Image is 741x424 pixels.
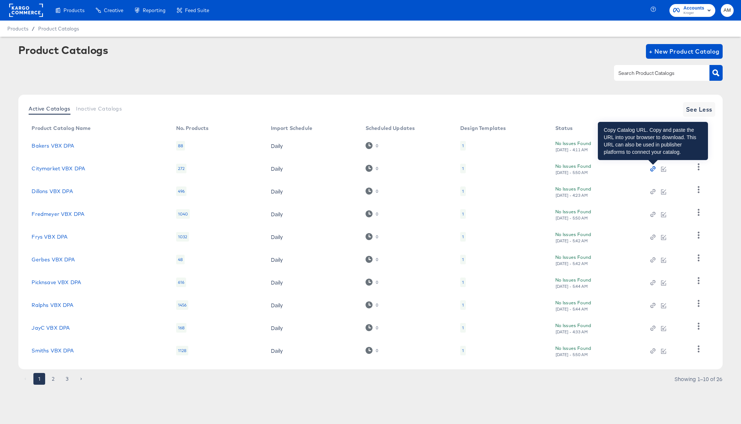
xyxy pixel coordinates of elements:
[375,348,378,353] div: 0
[63,7,84,13] span: Products
[32,143,74,149] a: Bakers VBX DPA
[462,257,464,262] div: 1
[265,248,360,271] td: Daily
[265,294,360,316] td: Daily
[366,301,378,308] div: 0
[18,44,108,56] div: Product Catalogs
[721,4,734,17] button: AM
[7,26,28,32] span: Products
[617,69,695,77] input: Search Product Catalogs
[460,323,466,333] div: 1
[28,26,38,32] span: /
[686,123,714,134] th: More
[683,102,715,117] button: See Less
[32,166,85,171] a: Citymarket VBX DPA
[47,373,59,385] button: Go to page 2
[32,188,73,194] a: Dillons VBX DPA
[646,44,723,59] button: + New Product Catalog
[366,347,378,354] div: 0
[32,211,84,217] a: Fredmeyer VBX DPA
[32,234,68,240] a: Frys VBX DPA
[366,279,378,286] div: 0
[462,188,464,194] div: 1
[462,325,464,331] div: 1
[686,104,712,115] span: See Less
[271,125,312,131] div: Import Schedule
[649,46,720,57] span: + New Product Catalog
[265,339,360,362] td: Daily
[683,4,704,12] span: Accounts
[462,234,464,240] div: 1
[460,232,466,242] div: 1
[32,257,75,262] a: Gerbes VBX DPA
[462,143,464,149] div: 1
[549,123,644,134] th: Status
[176,278,186,287] div: 616
[674,376,723,381] div: Showing 1–10 of 26
[32,348,74,354] a: Smiths VBX DPA
[366,256,378,263] div: 0
[460,209,466,219] div: 1
[375,280,378,285] div: 0
[32,325,70,331] a: JayC VBX DPA
[644,123,686,134] th: Action
[460,164,466,173] div: 1
[375,211,378,217] div: 0
[176,209,190,219] div: 1040
[32,279,81,285] a: Picknsave VBX DPA
[185,7,209,13] span: Feed Suite
[460,125,506,131] div: Design Templates
[669,4,715,17] button: AccountsKroger
[104,7,123,13] span: Creative
[460,141,466,151] div: 1
[375,166,378,171] div: 0
[265,225,360,248] td: Daily
[462,166,464,171] div: 1
[366,324,378,331] div: 0
[460,346,466,355] div: 1
[683,10,704,16] span: Kroger
[32,125,91,131] div: Product Catalog Name
[460,255,466,264] div: 1
[375,325,378,330] div: 0
[265,157,360,180] td: Daily
[462,348,464,354] div: 1
[460,186,466,196] div: 1
[375,234,378,239] div: 0
[366,125,415,131] div: Scheduled Updates
[460,300,466,310] div: 1
[462,302,464,308] div: 1
[176,164,186,173] div: 272
[375,257,378,262] div: 0
[366,142,378,149] div: 0
[265,134,360,157] td: Daily
[176,232,189,242] div: 1032
[38,26,79,32] a: Product Catalogs
[143,7,166,13] span: Reporting
[176,300,189,310] div: 1456
[265,180,360,203] td: Daily
[76,106,122,112] span: Inactive Catalogs
[29,106,70,112] span: Active Catalogs
[375,302,378,308] div: 0
[460,278,466,287] div: 1
[18,373,88,385] nav: pagination navigation
[176,346,189,355] div: 1128
[176,255,185,264] div: 48
[33,373,45,385] button: page 1
[375,189,378,194] div: 0
[366,233,378,240] div: 0
[75,373,87,385] button: Go to next page
[724,6,731,15] span: AM
[176,323,186,333] div: 168
[265,271,360,294] td: Daily
[375,143,378,148] div: 0
[366,165,378,172] div: 0
[462,211,464,217] div: 1
[176,186,186,196] div: 496
[32,302,73,308] a: Ralphs VBX DPA
[462,279,464,285] div: 1
[265,203,360,225] td: Daily
[366,210,378,217] div: 0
